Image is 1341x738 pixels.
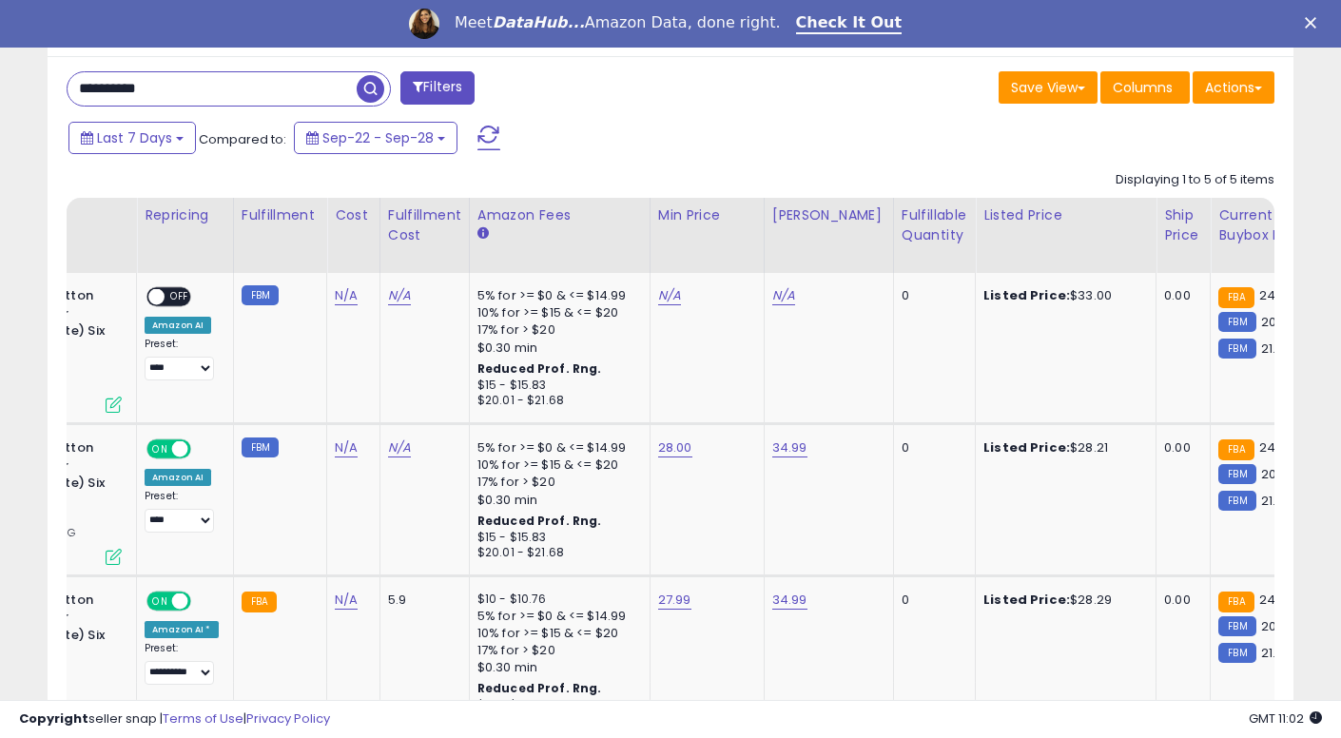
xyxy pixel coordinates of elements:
[477,378,635,394] div: $15 - $15.83
[1218,439,1254,460] small: FBA
[477,205,642,225] div: Amazon Fees
[97,128,172,147] span: Last 7 Days
[477,287,635,304] div: 5% for >= $0 & <= $14.99
[1116,171,1274,189] div: Displaying 1 to 5 of 5 items
[335,438,358,457] a: N/A
[188,441,219,457] span: OFF
[902,439,961,456] div: 0
[1261,313,1288,331] span: 20.11
[388,592,455,609] div: 5.9
[772,205,885,225] div: [PERSON_NAME]
[772,591,807,610] a: 34.99
[477,492,635,509] div: $0.30 min
[902,205,967,245] div: Fulfillable Quantity
[148,593,172,610] span: ON
[983,286,1070,304] b: Listed Price:
[188,593,219,610] span: OFF
[983,287,1141,304] div: $33.00
[145,621,219,638] div: Amazon AI *
[242,437,279,457] small: FBM
[1259,286,1287,304] span: 24.5
[68,122,196,154] button: Last 7 Days
[145,205,225,225] div: Repricing
[902,287,961,304] div: 0
[477,225,489,243] small: Amazon Fees.
[1164,205,1202,245] div: Ship Price
[1249,709,1322,728] span: 2025-10-8 11:02 GMT
[477,393,635,409] div: $20.01 - $21.68
[477,474,635,491] div: 17% for > $20
[1218,464,1255,484] small: FBM
[335,591,358,610] a: N/A
[335,205,372,225] div: Cost
[658,591,691,610] a: 27.99
[477,680,602,696] b: Reduced Prof. Rng.
[145,642,219,685] div: Preset:
[145,469,211,486] div: Amazon AI
[772,438,807,457] a: 34.99
[1218,339,1255,359] small: FBM
[477,321,635,339] div: 17% for > $20
[1218,592,1254,612] small: FBA
[145,490,219,533] div: Preset:
[658,205,756,225] div: Min Price
[1261,644,1291,662] span: 21.75
[242,285,279,305] small: FBM
[145,338,219,380] div: Preset:
[477,659,635,676] div: $0.30 min
[1164,439,1195,456] div: 0.00
[493,13,585,31] i: DataHub...
[983,205,1148,225] div: Listed Price
[242,592,277,612] small: FBA
[246,709,330,728] a: Privacy Policy
[1259,438,1287,456] span: 24.5
[796,13,903,34] a: Check It Out
[477,625,635,642] div: 10% for >= $15 & <= $20
[999,71,1098,104] button: Save View
[477,608,635,625] div: 5% for >= $0 & <= $14.99
[477,456,635,474] div: 10% for >= $15 & <= $20
[477,304,635,321] div: 10% for >= $15 & <= $20
[477,642,635,659] div: 17% for > $20
[1218,287,1254,308] small: FBA
[242,205,319,225] div: Fulfillment
[983,591,1070,609] b: Listed Price:
[294,122,457,154] button: Sep-22 - Sep-28
[145,317,211,334] div: Amazon AI
[335,286,358,305] a: N/A
[658,438,692,457] a: 28.00
[1218,205,1316,245] div: Current Buybox Price
[983,438,1070,456] b: Listed Price:
[477,340,635,357] div: $0.30 min
[1100,71,1190,104] button: Columns
[1305,17,1324,29] div: Close
[400,71,475,105] button: Filters
[658,286,681,305] a: N/A
[322,128,434,147] span: Sep-22 - Sep-28
[409,9,439,39] img: Profile image for Georgie
[163,709,243,728] a: Terms of Use
[1261,492,1291,510] span: 21.75
[477,439,635,456] div: 5% for >= $0 & <= $14.99
[477,513,602,529] b: Reduced Prof. Rng.
[902,592,961,609] div: 0
[1218,616,1255,636] small: FBM
[1261,340,1291,358] span: 21.75
[19,709,88,728] strong: Copyright
[1218,312,1255,332] small: FBM
[388,286,411,305] a: N/A
[477,545,635,561] div: $20.01 - $21.68
[1259,591,1287,609] span: 24.5
[983,439,1141,456] div: $28.21
[1113,78,1173,97] span: Columns
[1218,491,1255,511] small: FBM
[772,286,795,305] a: N/A
[1193,71,1274,104] button: Actions
[388,205,461,245] div: Fulfillment Cost
[1218,643,1255,663] small: FBM
[165,289,195,305] span: OFF
[19,710,330,728] div: seller snap | |
[983,592,1141,609] div: $28.29
[148,441,172,457] span: ON
[477,530,635,546] div: $15 - $15.83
